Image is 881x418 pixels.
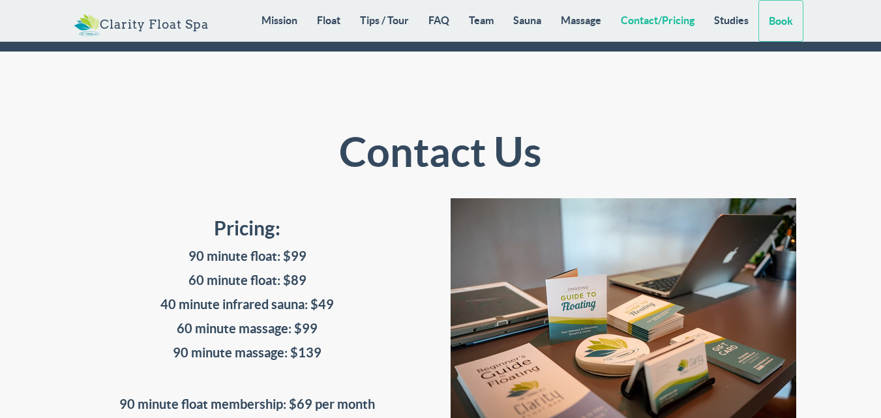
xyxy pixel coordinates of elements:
h4: 90 minute float membership: $69 per month [64,397,431,411]
h4: 60 minute float: $89 [64,273,431,288]
h2: Contact Us [257,130,624,175]
h4: 90 minute float: $99 [64,249,431,263]
h4: 60 minute massage: $99 [64,321,431,336]
h4: 40 minute infrared sauna: $49 [64,297,431,312]
h4: 90 minute massage: $139 [64,346,431,360]
h3: Pricing: [64,218,431,239]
